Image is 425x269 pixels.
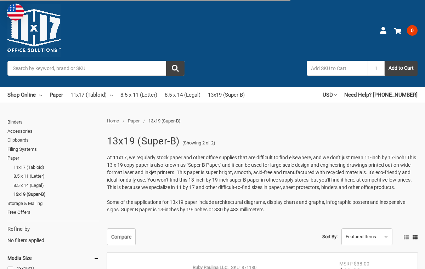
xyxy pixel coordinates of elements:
a: Storage & Mailing [7,199,99,208]
a: 11x17 (Tabloid) [70,87,113,103]
a: Free Offers [7,208,99,217]
a: Accessories [7,127,99,136]
label: Sort By: [322,231,338,242]
a: Paper [128,118,140,124]
a: 13x19 (Super-B) [208,87,245,103]
a: 8.5 x 14 (Legal) [165,87,200,103]
a: 8.5 x 11 (Letter) [13,172,99,181]
span: 0 [407,25,418,36]
a: 13x19 (Super-B) [13,190,99,199]
a: USD [323,87,337,103]
a: Paper [50,87,63,103]
span: 13x19 (Super-B) [148,118,181,124]
a: Home [107,118,119,124]
a: Compare [107,228,136,245]
img: 11x17.com [7,4,61,57]
a: Need Help? [PHONE_NUMBER] [344,87,418,103]
a: 8.5 x 11 (Letter) [120,87,157,103]
a: 8.5 x 14 (Legal) [13,181,99,190]
img: duty and tax information for United States [7,4,24,21]
a: 11x17 (Tabloid) [13,163,99,172]
input: Add SKU to Cart [307,61,368,76]
span: (Showing 2 of 2) [182,139,215,147]
span: Some of the applications for 13x19 paper include architectural diagrams, display charts and graph... [107,199,405,212]
a: Filing Systems [7,145,99,154]
a: Shop Online [7,87,42,103]
a: 0 [394,21,418,40]
h1: 13x19 (Super-B) [107,132,180,150]
div: No filters applied [7,225,99,244]
a: Clipboards [7,136,99,145]
h5: Refine by [7,225,99,233]
h5: Media Size [7,254,99,262]
button: Add to Cart [385,61,418,76]
input: Search by keyword, brand or SKU [7,61,185,76]
a: Paper [7,154,99,163]
span: At 11x17, we regularly stock paper and other office supplies that are difficult to find elsewhere... [107,155,416,190]
a: Binders [7,118,99,127]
